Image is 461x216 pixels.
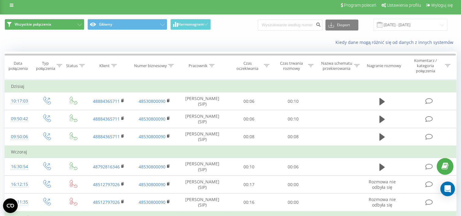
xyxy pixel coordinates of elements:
[93,98,120,104] a: 48884365711
[276,61,307,71] div: Czas trwania rozmowy
[189,63,207,68] div: Pracownik
[5,146,456,158] td: Wczoraj
[139,134,165,139] a: 48530800090
[11,131,27,143] div: 09:50:06
[178,22,204,27] span: Harmonogram
[271,110,315,128] td: 00:10
[321,61,353,71] div: Nazwa schematu przekierowania
[344,3,376,8] span: Program poleceń
[11,113,27,125] div: 09:50:42
[5,19,84,30] button: Wszystkie połączenia
[335,39,456,45] a: Kiedy dane mogą różnić się od danych z innych systemów
[271,158,315,176] td: 00:06
[134,63,167,68] div: Numer biznesowy
[368,196,395,208] span: Rozmowa nie odbyła się
[93,164,120,170] a: 48792816346
[178,110,227,128] td: [PERSON_NAME] (SIP)
[15,22,51,27] span: Wszystkie połączenia
[93,199,120,205] a: 48512797026
[11,196,27,208] div: 16:11:35
[5,80,456,92] td: Dzisiaj
[408,58,443,74] div: Komentarz / kategoria połączenia
[258,20,322,31] input: Wyszukiwanie według numeru
[271,176,315,193] td: 00:00
[139,164,165,170] a: 48530800090
[11,161,27,173] div: 16:30:54
[93,134,120,139] a: 48884365711
[387,3,421,8] span: Ustawienia profilu
[178,176,227,193] td: [PERSON_NAME] (SIP)
[11,178,27,190] div: 16:12:15
[227,128,271,146] td: 00:08
[139,116,165,122] a: 48530800090
[431,3,453,8] span: Wyloguj się
[87,19,167,30] button: Główny
[93,116,120,122] a: 48884365711
[170,19,211,30] button: Harmonogram
[178,128,227,146] td: [PERSON_NAME] (SIP)
[367,63,401,68] div: Nagranie rozmowy
[66,63,78,68] div: Status
[232,61,263,71] div: Czas oczekiwania
[325,20,358,31] button: Eksport
[93,182,120,187] a: 48512797026
[227,92,271,110] td: 00:06
[178,92,227,110] td: [PERSON_NAME] (SIP)
[271,92,315,110] td: 00:10
[227,193,271,211] td: 00:16
[139,98,165,104] a: 48530800090
[271,193,315,211] td: 00:00
[227,176,271,193] td: 00:17
[227,110,271,128] td: 00:06
[5,61,31,71] div: Data połączenia
[139,182,165,187] a: 48530800090
[99,63,110,68] div: Klient
[227,158,271,176] td: 00:10
[36,61,55,71] div: Typ połączenia
[440,182,455,196] div: Open Intercom Messenger
[271,128,315,146] td: 00:08
[139,199,165,205] a: 48530800090
[178,193,227,211] td: [PERSON_NAME] (SIP)
[178,158,227,176] td: [PERSON_NAME] (SIP)
[3,198,18,213] button: Open CMP widget
[11,95,27,107] div: 10:17:03
[368,179,395,190] span: Rozmowa nie odbyła się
